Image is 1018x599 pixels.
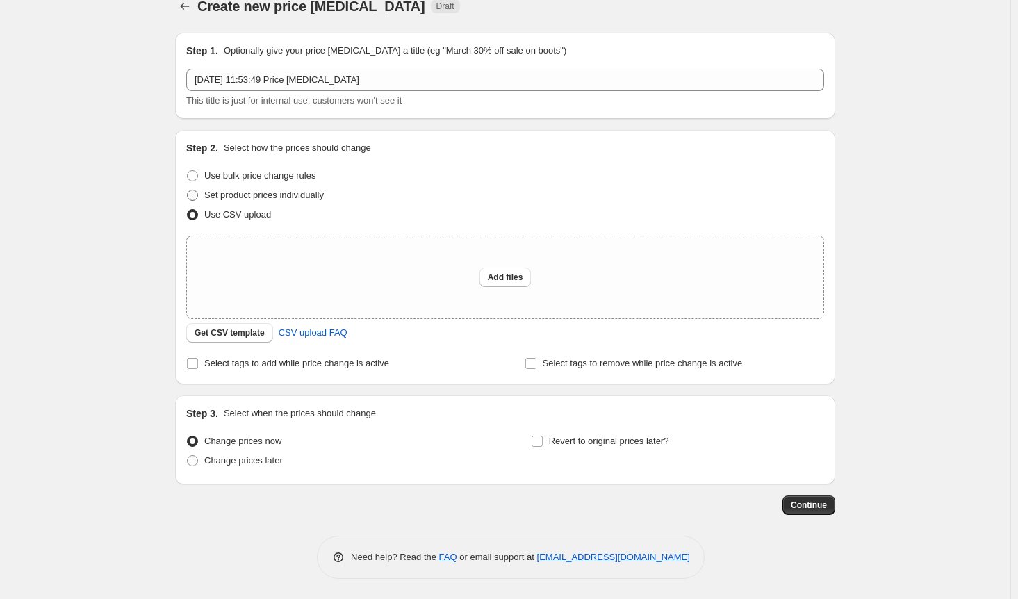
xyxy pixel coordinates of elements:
span: Change prices now [204,436,281,446]
button: Get CSV template [186,323,273,343]
span: Use bulk price change rules [204,170,315,181]
h2: Step 1. [186,44,218,58]
span: or email support at [457,552,537,562]
input: 30% off holiday sale [186,69,824,91]
span: Select tags to add while price change is active [204,358,389,368]
span: Get CSV template [195,327,265,338]
a: FAQ [439,552,457,562]
a: CSV upload FAQ [270,322,356,344]
h2: Step 3. [186,407,218,420]
span: Continue [791,500,827,511]
span: Set product prices individually [204,190,324,200]
span: Use CSV upload [204,209,271,220]
p: Select how the prices should change [224,141,371,155]
p: Optionally give your price [MEDICAL_DATA] a title (eg "March 30% off sale on boots") [224,44,566,58]
span: Add files [488,272,523,283]
span: CSV upload FAQ [279,326,347,340]
span: Select tags to remove while price change is active [543,358,743,368]
span: Draft [436,1,454,12]
a: [EMAIL_ADDRESS][DOMAIN_NAME] [537,552,690,562]
p: Select when the prices should change [224,407,376,420]
button: Add files [479,268,532,287]
span: Need help? Read the [351,552,439,562]
span: Revert to original prices later? [549,436,669,446]
span: Change prices later [204,455,283,466]
h2: Step 2. [186,141,218,155]
button: Continue [782,495,835,515]
span: This title is just for internal use, customers won't see it [186,95,402,106]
